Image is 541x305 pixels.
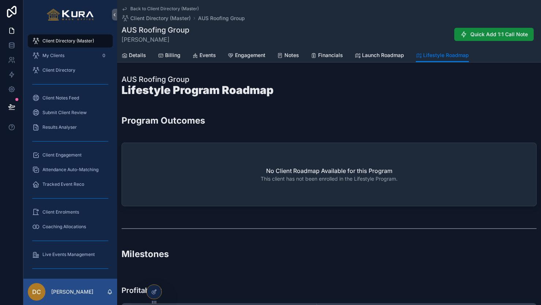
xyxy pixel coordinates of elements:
span: My Clients [42,53,64,59]
span: Details [129,52,146,59]
h1: AUS Roofing Group [122,25,189,35]
span: This client has not been enrolled in the Lifestyle Program. [261,175,398,182]
a: Submit Client Review [28,106,113,119]
span: Submit Client Review [42,110,87,116]
a: Attendance Auto-Matching [28,163,113,176]
img: App logo [47,9,94,20]
span: Live Events Management [42,252,95,257]
span: Client Notes Feed [42,95,79,101]
a: Launch Roadmap [355,49,404,63]
span: Lifestyle Roadmap [423,52,469,59]
a: Events [192,49,216,63]
h2: No Client Roadmap Available for this Program [266,166,392,175]
a: Coaching Allocations [28,220,113,233]
div: scrollable content [23,29,117,279]
a: Details [122,49,146,63]
span: Notes [284,52,299,59]
a: Financials [311,49,343,63]
a: Client Directory [28,64,113,77]
span: Attendance Auto-Matching [42,167,98,173]
span: DC [32,287,41,296]
span: Client Enrolments [42,209,79,215]
h2: Program Outcomes [122,114,205,127]
h3: Profitability [122,285,162,296]
a: Lifestyle Roadmap [416,49,469,63]
div: 0 [100,51,108,60]
a: Billing [158,49,180,63]
span: Tracked Event Reco [42,181,84,187]
span: Back to Client Directory (Master) [130,6,199,12]
span: Client Directory (Master) [42,38,94,44]
a: Client Enrolments [28,206,113,219]
a: Back to Client Directory (Master) [122,6,199,12]
button: Quick Add 1:1 Call Note [454,28,534,41]
span: Financials [318,52,343,59]
h1: AUS Roofing Group [122,74,273,84]
span: [PERSON_NAME] [122,35,189,44]
a: Client Engagement [28,148,113,162]
p: [PERSON_NAME] [51,288,93,295]
h1: Lifestyle Program Roadmap [122,84,273,95]
a: Results Analyser [28,121,113,134]
span: Engagement [235,52,265,59]
span: Quick Add 1:1 Call Note [470,31,528,38]
span: Client Directory [42,67,75,73]
span: Billing [165,52,180,59]
a: Client Directory (Master) [122,15,191,22]
span: Coaching Allocations [42,224,86,230]
span: Launch Roadmap [362,52,404,59]
a: Live Events Management [28,248,113,261]
a: Client Directory (Master) [28,34,113,48]
span: Results Analyser [42,124,77,130]
a: My Clients0 [28,49,113,62]
a: Tracked Event Reco [28,178,113,191]
a: Engagement [228,49,265,63]
h2: Milestones [122,248,169,260]
span: Client Engagement [42,152,82,158]
a: AUS Roofing Group [198,15,245,22]
a: Client Notes Feed [28,91,113,105]
span: Client Directory (Master) [130,15,191,22]
span: Events [199,52,216,59]
a: Notes [277,49,299,63]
